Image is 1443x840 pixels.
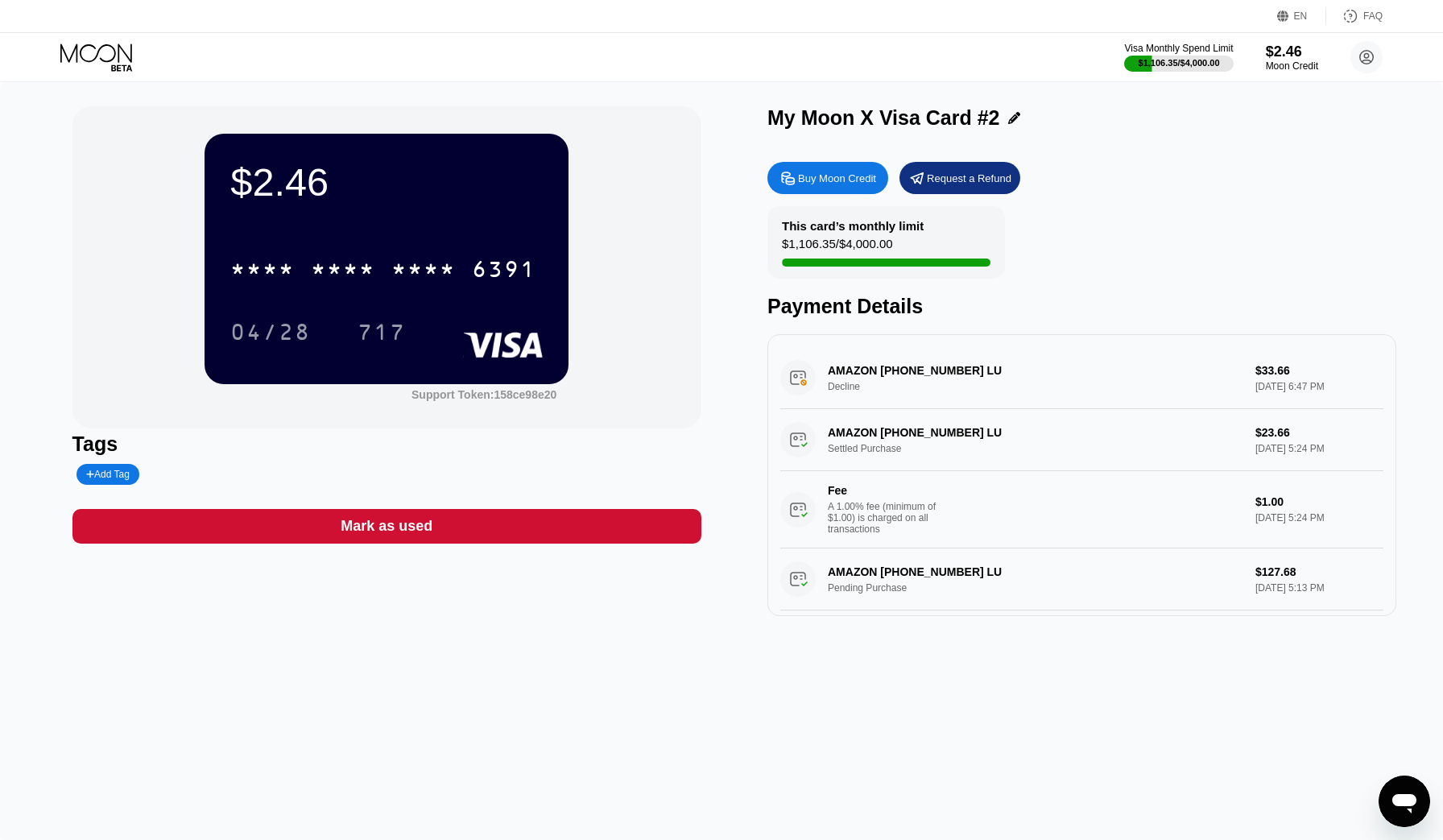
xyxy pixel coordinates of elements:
div: 04/28 [230,321,311,347]
div: FAQ [1363,10,1383,22]
div: Moon Credit [1266,60,1318,72]
div: Request a Refund [927,172,1011,185]
div: My Moon X Visa Card #2 [767,106,1000,130]
div: Buy Moon Credit [767,162,888,194]
div: This card’s monthly limit [782,219,924,233]
div: A 1.00% fee (minimum of $1.00) is charged on all transactions [828,501,949,535]
div: FeeA 1.00% fee (minimum of $1.00) is charged on all transactions$1.28[DATE] 5:13 PM [780,610,1383,688]
div: 6391 [472,259,536,284]
div: $2.46Moon Credit [1266,43,1318,72]
div: 717 [345,312,418,352]
div: Visa Monthly Spend Limit [1124,43,1233,54]
div: Fee [828,484,941,497]
div: Mark as used [72,509,701,544]
div: Add Tag [76,464,139,485]
div: 717 [358,321,406,347]
div: Request a Refund [899,162,1020,194]
iframe: Button to launch messaging window [1379,776,1430,827]
div: FAQ [1326,8,1383,24]
div: EN [1294,10,1308,22]
div: Support Token: 158ce98e20 [411,388,556,401]
div: $2.46 [1266,43,1318,60]
div: Tags [72,432,701,456]
div: $2.46 [230,159,543,205]
div: 04/28 [218,312,323,352]
div: Add Tag [86,469,130,480]
div: $1,106.35 / $4,000.00 [782,237,893,259]
div: Buy Moon Credit [798,172,876,185]
div: FeeA 1.00% fee (minimum of $1.00) is charged on all transactions$1.00[DATE] 5:24 PM [780,471,1383,548]
div: Payment Details [767,295,1396,318]
div: Mark as used [341,517,432,536]
div: Visa Monthly Spend Limit$1,106.35/$4,000.00 [1124,43,1233,72]
div: [DATE] 5:24 PM [1255,512,1383,523]
div: EN [1277,8,1326,24]
div: Support Token:158ce98e20 [411,388,556,401]
div: $1,106.35 / $4,000.00 [1139,58,1220,68]
div: $1.00 [1255,495,1383,508]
